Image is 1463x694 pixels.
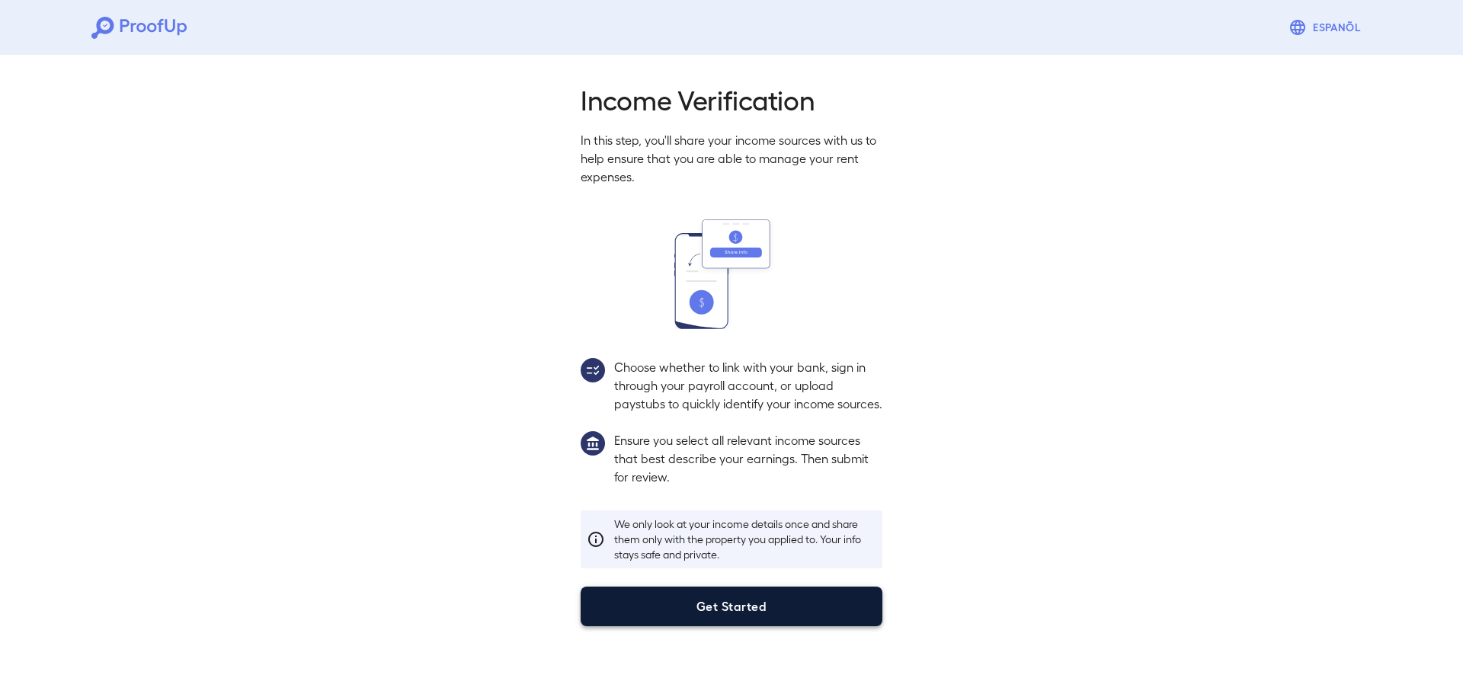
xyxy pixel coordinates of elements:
[581,431,605,456] img: group1.svg
[581,358,605,382] img: group2.svg
[581,82,882,116] h2: Income Verification
[614,358,882,413] p: Choose whether to link with your bank, sign in through your payroll account, or upload paystubs t...
[614,517,876,562] p: We only look at your income details once and share them only with the property you applied to. Yo...
[1282,12,1372,43] button: Espanõl
[581,587,882,626] button: Get Started
[581,131,882,186] p: In this step, you'll share your income sources with us to help ensure that you are able to manage...
[614,431,882,486] p: Ensure you select all relevant income sources that best describe your earnings. Then submit for r...
[674,219,789,329] img: transfer_money.svg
